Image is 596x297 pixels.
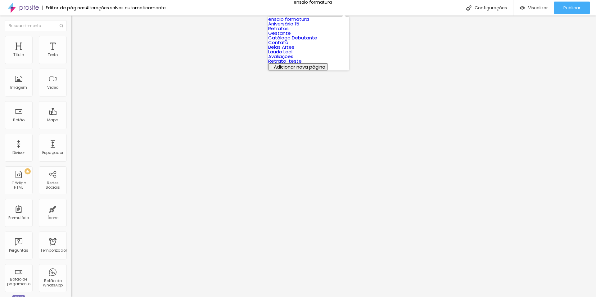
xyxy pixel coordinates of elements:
font: Perguntas [9,248,28,253]
font: Título [13,52,24,57]
font: Divisor [12,150,25,155]
button: Adicionar nova página [268,63,328,70]
a: Aniversário 15 [268,20,299,27]
a: Gestante [268,30,291,36]
a: Belas Artes [268,44,294,50]
font: Vídeo [47,85,58,90]
a: ensaio formatura [268,16,309,22]
a: Catálogo Debutante [268,34,317,41]
img: view-1.svg [520,5,525,11]
a: Contato [268,39,288,46]
button: Publicar [554,2,590,14]
font: Alterações salvas automaticamente [86,5,166,11]
font: Ícone [47,215,58,220]
font: Configurações [475,5,507,11]
iframe: Editor [71,16,596,297]
font: Imagem [10,85,27,90]
a: Laudo Leal [268,48,292,55]
font: Publicar [563,5,580,11]
img: Ícone [466,5,472,11]
font: Botão de pagamento [7,277,30,286]
font: Botão do WhatsApp [43,278,63,288]
font: Formulário [8,215,29,220]
font: Editor de páginas [46,5,86,11]
font: Visualizar [528,5,548,11]
font: Adicionar nova página [274,64,325,70]
font: Mapa [47,117,58,123]
input: Buscar elemento [5,20,67,31]
font: Espaçador [42,150,63,155]
a: Retratos [268,25,289,32]
font: Redes Sociais [46,180,60,190]
font: Botão [13,117,25,123]
img: Ícone [60,24,63,28]
font: Código HTML [11,180,26,190]
a: Retrato-teste [268,58,302,64]
font: Texto [48,52,58,57]
font: Temporizador [40,248,67,253]
a: Avaliações [268,53,293,60]
button: Visualizar [513,2,554,14]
